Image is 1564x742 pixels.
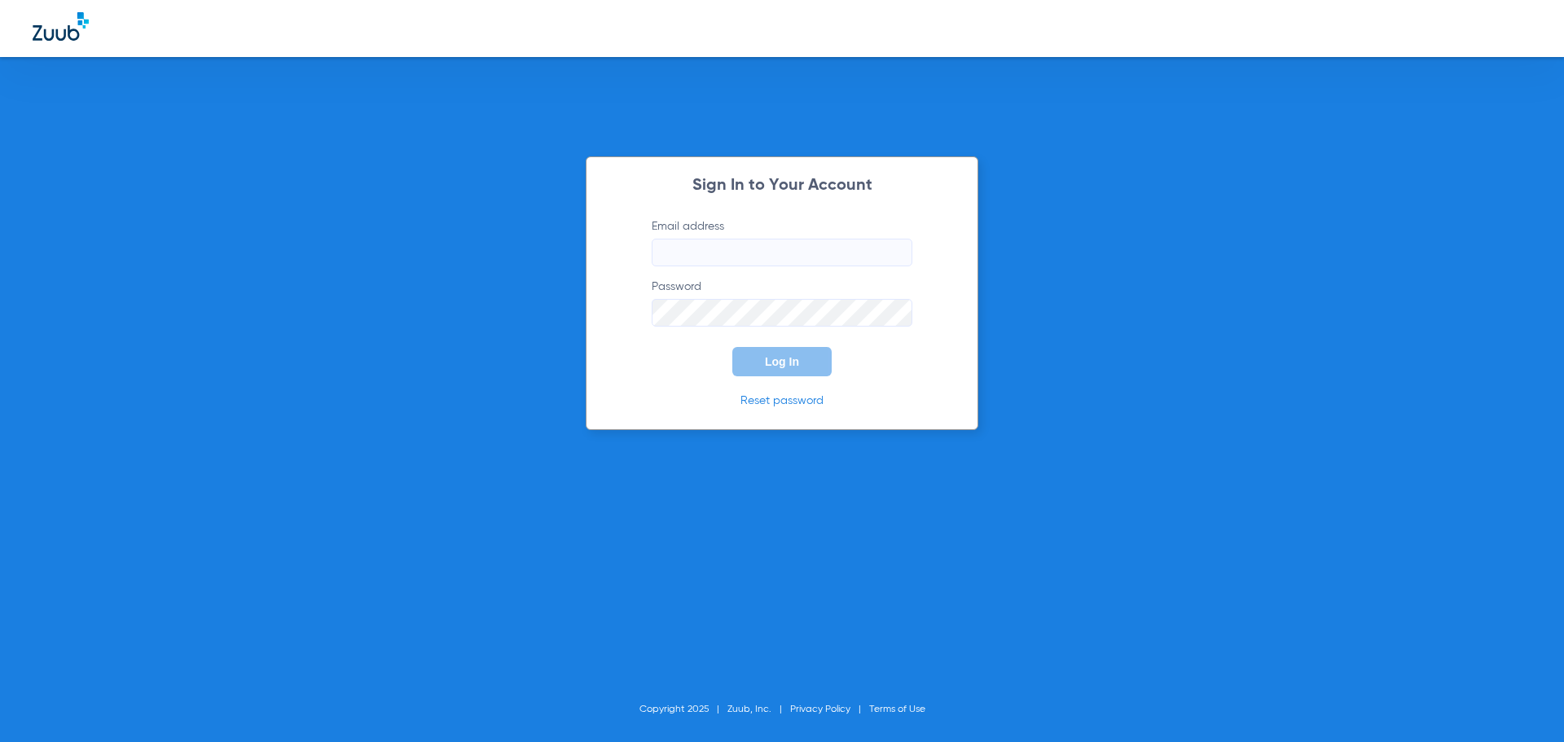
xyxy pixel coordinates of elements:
a: Privacy Policy [790,705,850,714]
label: Password [652,279,912,327]
li: Copyright 2025 [639,701,727,718]
a: Reset password [740,395,824,406]
h2: Sign In to Your Account [627,178,937,194]
input: Password [652,299,912,327]
a: Terms of Use [869,705,925,714]
label: Email address [652,218,912,266]
img: Zuub Logo [33,12,89,41]
button: Log In [732,347,832,376]
span: Log In [765,355,799,368]
li: Zuub, Inc. [727,701,790,718]
input: Email address [652,239,912,266]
